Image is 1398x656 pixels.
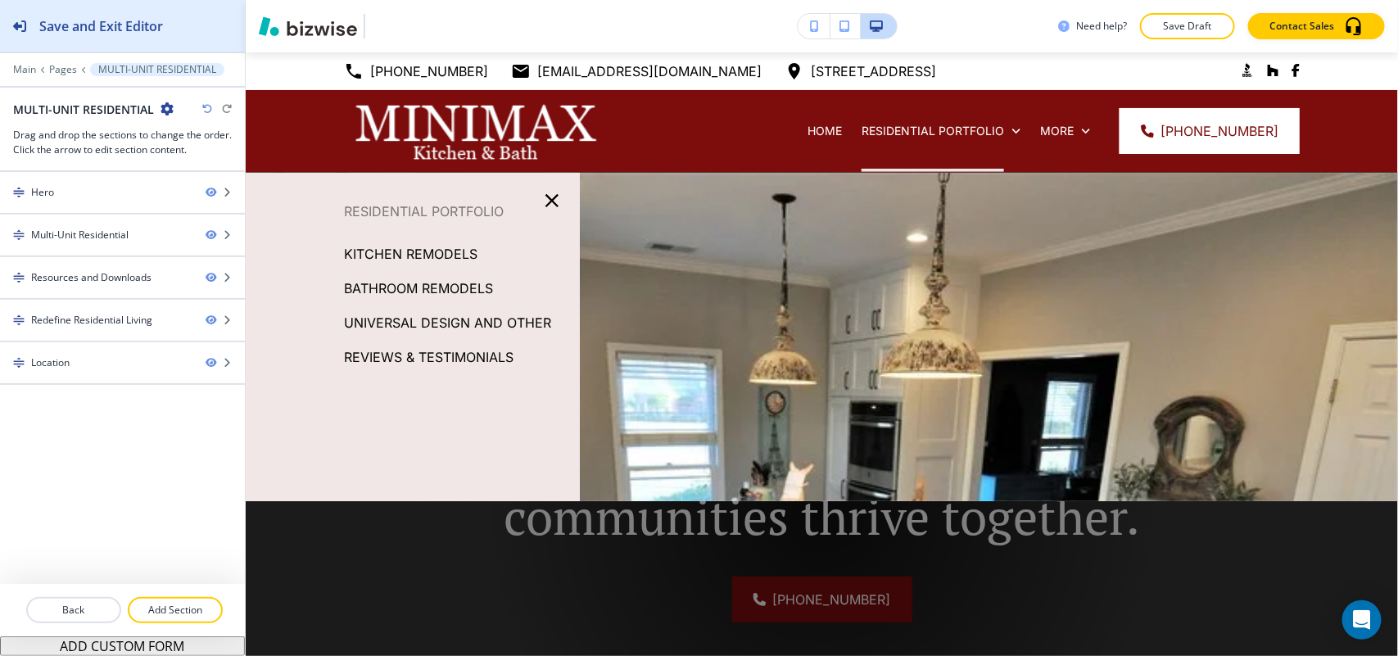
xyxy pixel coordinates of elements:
img: Drag [13,314,25,326]
h3: Need help? [1076,19,1127,34]
p: Save Draft [1161,19,1214,34]
p: [EMAIL_ADDRESS][DOMAIN_NAME] [537,59,762,84]
img: Drag [13,187,25,198]
p: UNIVERSAL DESIGN AND OTHER [344,310,551,335]
p: BATHROOM REMODELS [344,276,493,301]
img: Bizwise Logo [259,16,357,36]
img: Your Logo [372,20,416,32]
button: MULTI-UNIT RESIDENTIAL [90,63,224,76]
button: Back [26,597,121,623]
div: Open Intercom Messenger [1342,600,1382,640]
div: Multi-Unit Residential [31,228,129,242]
p: RESIDENTIAL PORTFOLIO [246,199,580,224]
p: RESIDENTIAL PORTFOLIO [862,123,1004,139]
button: Contact Sales [1248,13,1385,39]
img: Drag [13,357,25,369]
span: [PHONE_NUMBER] [1160,121,1278,141]
div: Resources and Downloads [31,270,152,285]
p: KITCHEN REMODELS [344,242,477,266]
p: [PHONE_NUMBER] [370,59,488,84]
button: Main [13,64,36,75]
p: Add Section [129,603,221,618]
div: Redefine Residential Living [31,313,152,328]
p: REVIEWS & TESTIMONIALS [344,345,514,369]
h3: Drag and drop the sections to change the order. Click the arrow to edit section content. [13,128,232,157]
button: Add Section [128,597,223,623]
p: More [1040,123,1074,139]
img: Drag [13,229,25,241]
button: Save Draft [1140,13,1235,39]
h2: Save and Exit Editor [39,16,163,36]
div: Hero [31,185,54,200]
div: Location [31,355,70,370]
p: MULTI-UNIT RESIDENTIAL [98,64,216,75]
p: HOME [808,123,842,139]
p: Back [28,603,120,618]
h2: MULTI-UNIT RESIDENTIAL [13,101,154,118]
img: MiniMax Kitchen & Bath Gallery [344,96,612,165]
p: Contact Sales [1269,19,1334,34]
img: Drag [13,272,25,283]
button: Pages [49,64,77,75]
p: [STREET_ADDRESS] [811,59,936,84]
